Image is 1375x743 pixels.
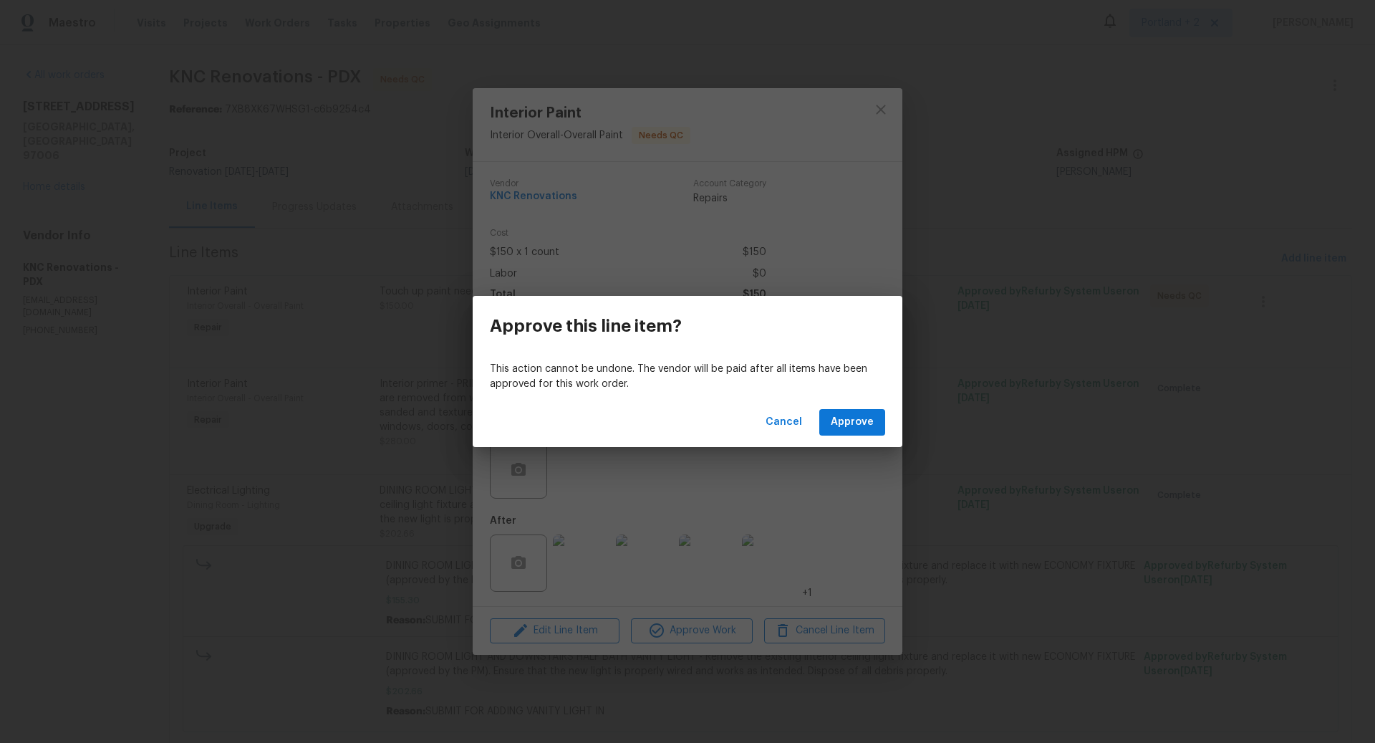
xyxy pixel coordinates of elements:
span: Cancel [766,413,802,431]
h3: Approve this line item? [490,316,682,336]
span: Approve [831,413,874,431]
p: This action cannot be undone. The vendor will be paid after all items have been approved for this... [490,362,885,392]
button: Cancel [760,409,808,436]
button: Approve [819,409,885,436]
